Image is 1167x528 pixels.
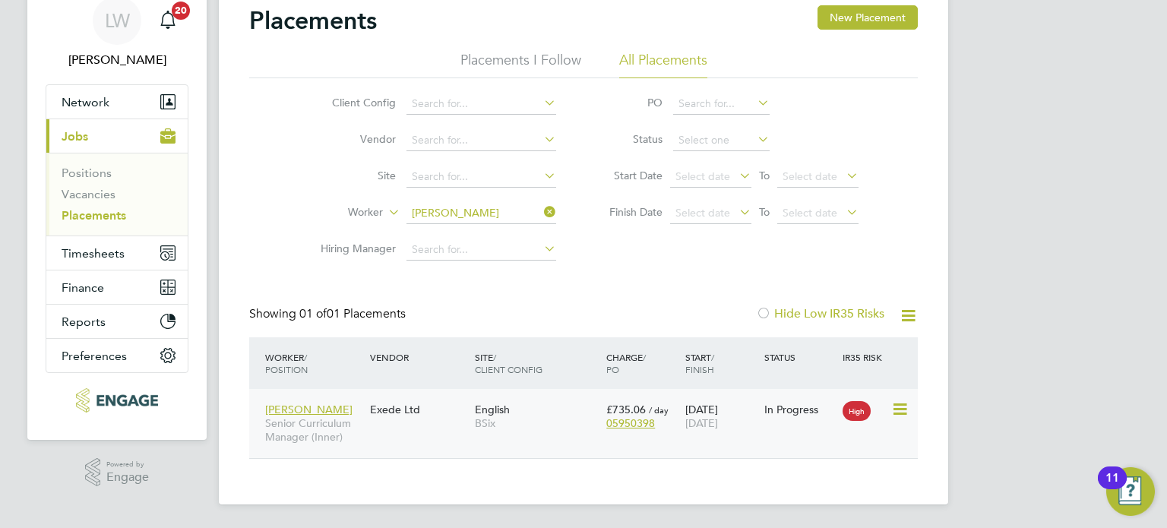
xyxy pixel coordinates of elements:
span: £735.06 [606,403,646,416]
span: / Position [265,351,308,375]
span: Finance [62,280,104,295]
span: Select date [675,206,730,220]
img: xede-logo-retina.png [76,388,157,413]
div: IR35 Risk [839,343,891,371]
label: Hide Low IR35 Risks [756,306,884,321]
label: Site [308,169,396,182]
span: [DATE] [685,416,718,430]
label: Worker [296,205,383,220]
input: Search for... [406,166,556,188]
span: High [843,401,871,421]
label: Hiring Manager [308,242,396,255]
input: Select one [673,130,770,151]
div: 11 [1105,478,1119,498]
span: 01 of [299,306,327,321]
a: [PERSON_NAME]Senior Curriculum Manager (Inner)Exede LtdEnglishBSix£735.06 / day05950398[DATE][DAT... [261,394,918,407]
span: / PO [606,351,646,375]
div: Site [471,343,602,383]
span: / Client Config [475,351,542,375]
a: Powered byEngage [85,458,150,487]
span: Reports [62,315,106,329]
button: Network [46,85,188,119]
div: Exede Ltd [366,395,471,424]
div: Start [682,343,761,383]
div: [DATE] [682,395,761,438]
span: / Finish [685,351,714,375]
span: To [754,202,774,222]
div: Vendor [366,343,471,371]
span: LW [105,11,130,30]
span: [PERSON_NAME] [265,403,353,416]
label: Finish Date [594,205,663,219]
span: Select date [783,206,837,220]
span: 05950398 [606,416,655,430]
input: Search for... [406,130,556,151]
a: Vacancies [62,187,115,201]
span: Lana Williams [46,51,188,69]
li: All Placements [619,51,707,78]
span: To [754,166,774,185]
button: Jobs [46,119,188,153]
div: In Progress [764,403,836,416]
span: Select date [783,169,837,183]
span: 20 [172,2,190,20]
label: Vendor [308,132,396,146]
span: BSix [475,416,599,430]
input: Search for... [673,93,770,115]
div: Showing [249,306,409,322]
span: Select date [675,169,730,183]
button: Timesheets [46,236,188,270]
label: Status [594,132,663,146]
button: Reports [46,305,188,338]
span: Senior Curriculum Manager (Inner) [265,416,362,444]
a: Go to home page [46,388,188,413]
h2: Placements [249,5,377,36]
span: Network [62,95,109,109]
span: / day [649,404,669,416]
div: Charge [602,343,682,383]
span: Powered by [106,458,149,471]
span: Jobs [62,129,88,144]
div: Worker [261,343,366,383]
a: Positions [62,166,112,180]
label: Client Config [308,96,396,109]
span: English [475,403,510,416]
div: Status [761,343,840,371]
input: Search for... [406,93,556,115]
input: Search for... [406,203,556,224]
input: Search for... [406,239,556,261]
span: Engage [106,471,149,484]
span: Preferences [62,349,127,363]
button: Preferences [46,339,188,372]
button: Open Resource Center, 11 new notifications [1106,467,1155,516]
div: Jobs [46,153,188,236]
label: Start Date [594,169,663,182]
span: Timesheets [62,246,125,261]
label: PO [594,96,663,109]
a: Placements [62,208,126,223]
li: Placements I Follow [460,51,581,78]
span: 01 Placements [299,306,406,321]
button: New Placement [818,5,918,30]
button: Finance [46,270,188,304]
